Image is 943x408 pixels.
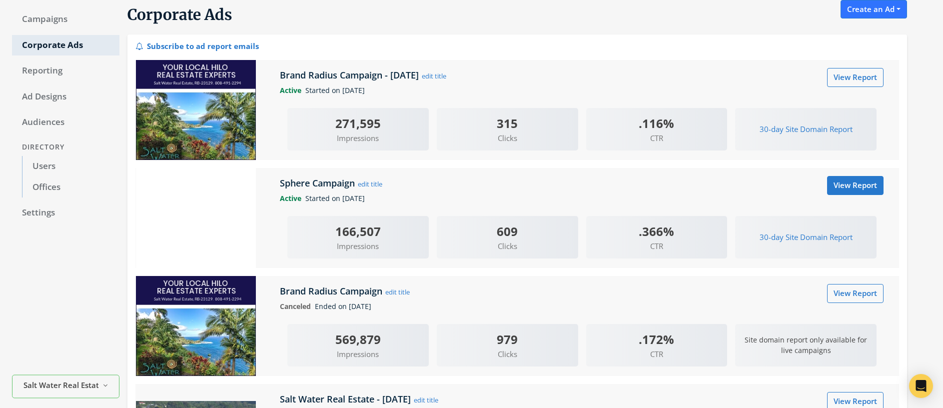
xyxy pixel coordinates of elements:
div: Directory [12,138,119,156]
div: .366% [586,222,728,240]
a: View Report [827,176,884,194]
span: Clicks [437,240,578,252]
a: Ad Designs [12,86,119,107]
img: Sphere Campaign [136,168,256,268]
span: CTR [586,132,728,144]
a: Campaigns [12,9,119,30]
button: edit title [357,178,383,189]
button: edit title [413,394,439,405]
a: View Report [827,68,884,86]
span: Impressions [287,348,429,360]
p: Site domain report only available for live campaigns [735,329,877,361]
span: Salt Water Real Estate [23,380,98,391]
a: Users [22,156,119,177]
img: Brand Radius Campaign [136,276,256,376]
div: Started on [DATE] [272,85,892,96]
div: .116% [586,114,728,132]
span: Active [280,193,305,203]
img: Brand Radius Campaign - 2024-07-02 [136,60,256,160]
button: 30-day Site Domain Report [753,228,859,246]
button: edit title [421,70,447,81]
div: 569,879 [287,330,429,348]
a: Reporting [12,60,119,81]
div: Ended on [DATE] [272,301,892,312]
h5: Brand Radius Campaign [280,285,385,297]
span: Clicks [437,132,578,144]
h5: Salt Water Real Estate - [DATE] [280,393,413,405]
div: Started on [DATE] [272,193,892,204]
span: Impressions [287,132,429,144]
div: 315 [437,114,578,132]
a: Settings [12,202,119,223]
a: Corporate Ads [12,35,119,56]
div: Subscribe to ad report emails [135,38,259,52]
a: Offices [22,177,119,198]
span: Corporate Ads [127,5,232,24]
button: Salt Water Real Estate [12,374,119,398]
button: 30-day Site Domain Report [753,120,859,138]
h5: Brand Radius Campaign - [DATE] [280,69,421,81]
h5: Sphere Campaign [280,177,357,189]
span: Canceled [280,301,315,311]
div: 979 [437,330,578,348]
a: View Report [827,284,884,302]
div: 271,595 [287,114,429,132]
button: edit title [385,286,410,297]
span: Active [280,85,305,95]
span: Impressions [287,240,429,252]
span: Clicks [437,348,578,360]
div: Open Intercom Messenger [909,374,933,398]
div: 166,507 [287,222,429,240]
div: .172% [586,330,728,348]
span: CTR [586,240,728,252]
span: CTR [586,348,728,360]
a: Audiences [12,112,119,133]
div: 609 [437,222,578,240]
